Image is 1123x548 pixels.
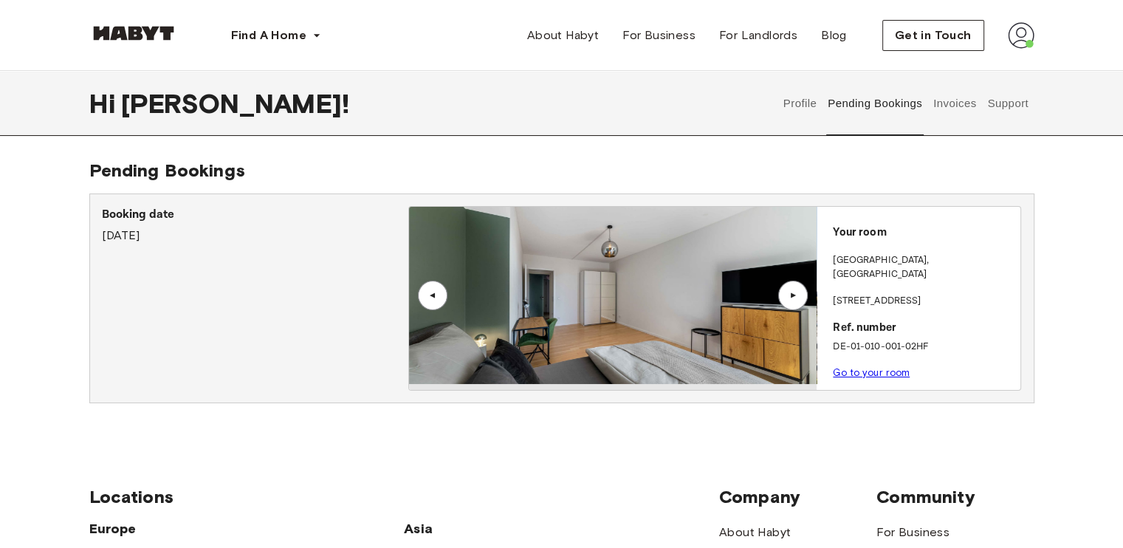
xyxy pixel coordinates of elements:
p: [STREET_ADDRESS] [833,294,1014,309]
button: Profile [781,71,819,136]
span: Company [719,486,876,508]
div: [DATE] [102,206,408,244]
a: About Habyt [719,524,791,541]
span: Pending Bookings [89,160,245,181]
span: For Landlords [719,27,797,44]
a: About Habyt [515,21,611,50]
button: Invoices [931,71,978,136]
img: Habyt [89,26,178,41]
p: [GEOGRAPHIC_DATA] , [GEOGRAPHIC_DATA] [833,253,1014,282]
span: [PERSON_NAME] ! [121,88,349,119]
a: Go to your room [833,367,910,378]
a: For Landlords [707,21,809,50]
div: user profile tabs [777,71,1034,136]
a: Blog [809,21,859,50]
div: ▲ [425,291,440,300]
button: Find A Home [219,21,333,50]
span: Asia [404,520,561,538]
p: Booking date [102,206,408,224]
span: Find A Home [231,27,306,44]
span: Hi [89,88,121,119]
a: For Business [876,524,949,541]
span: About Habyt [527,27,599,44]
span: Community [876,486,1034,508]
button: Support [986,71,1031,136]
p: Ref. number [833,320,1014,337]
button: Get in Touch [882,20,984,51]
span: Blog [821,27,847,44]
p: Your room [833,225,1014,242]
span: Locations [89,486,719,508]
p: DE-01-010-001-02HF [833,340,1014,355]
div: ▲ [786,291,800,300]
span: For Business [622,27,696,44]
img: Image of the room [409,207,817,384]
span: Europe [89,520,405,538]
button: Pending Bookings [826,71,924,136]
a: For Business [611,21,707,50]
span: Get in Touch [895,27,972,44]
img: avatar [1008,22,1034,49]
